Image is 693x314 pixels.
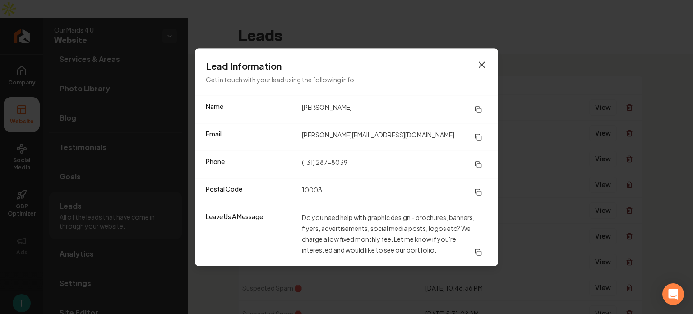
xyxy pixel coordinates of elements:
h3: Lead Information [206,59,487,72]
dt: Name [206,101,295,117]
dd: [PERSON_NAME] [302,101,487,117]
dt: Postal Code [206,184,295,200]
dd: [PERSON_NAME][EMAIL_ADDRESS][DOMAIN_NAME] [302,129,487,145]
dd: 10003 [302,184,487,200]
dt: Email [206,129,295,145]
dt: Leave Us A Message [206,211,295,260]
dd: Do you need help with graphic design - brochures, banners, flyers, advertisements, social media p... [302,211,487,260]
dt: Phone [206,156,295,173]
dd: (131) 287-8039 [302,156,487,173]
p: Get in touch with your lead using the following info. [206,74,487,84]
